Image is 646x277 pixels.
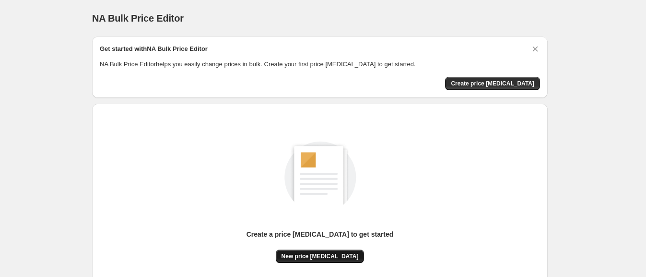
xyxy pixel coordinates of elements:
button: New price [MEDICAL_DATA] [276,250,364,263]
button: Dismiss card [530,44,540,54]
span: NA Bulk Price Editor [92,13,184,24]
p: Create a price [MEDICAL_DATA] to get started [247,229,394,239]
h2: Get started with NA Bulk Price Editor [100,44,208,54]
p: NA Bulk Price Editor helps you easily change prices in bulk. Create your first price [MEDICAL_DAT... [100,60,540,69]
span: Create price [MEDICAL_DATA] [451,80,534,87]
button: Create price change job [445,77,540,90]
span: New price [MEDICAL_DATA] [282,253,359,260]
